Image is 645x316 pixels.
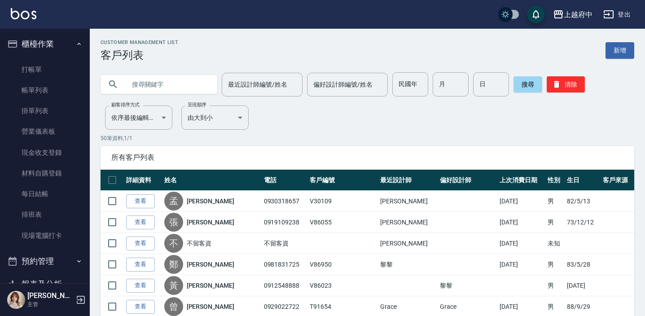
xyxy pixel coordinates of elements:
h5: [PERSON_NAME] [27,291,73,300]
button: 清除 [547,76,585,92]
th: 最近設計師 [378,170,438,191]
td: [DATE] [497,233,545,254]
a: 現場電腦打卡 [4,225,86,246]
a: 帳單列表 [4,80,86,101]
a: [PERSON_NAME] [187,302,234,311]
input: 搜尋關鍵字 [126,72,210,97]
td: 0930318657 [262,191,307,212]
a: 掛單列表 [4,101,86,121]
div: 孟 [164,192,183,211]
td: 82/5/13 [565,191,601,212]
a: 查看 [126,237,155,250]
a: 新增 [606,42,634,59]
td: 0981831725 [262,254,307,275]
div: 鄭 [164,255,183,274]
th: 詳細資料 [124,170,162,191]
td: 不留客資 [262,233,307,254]
th: 客戶來源 [601,170,634,191]
a: [PERSON_NAME] [187,281,234,290]
label: 呈現順序 [188,101,206,108]
div: 依序最後編輯時間 [105,105,172,130]
a: 營業儀表板 [4,121,86,142]
span: 所有客戶列表 [111,153,623,162]
h3: 客戶列表 [101,49,178,61]
td: [DATE] [497,212,545,233]
a: 排班表 [4,204,86,225]
label: 顧客排序方式 [111,101,140,108]
td: 男 [545,254,565,275]
button: 上越府中 [549,5,596,24]
td: [DATE] [497,191,545,212]
td: V86055 [307,212,378,233]
td: V30109 [307,191,378,212]
td: 男 [545,212,565,233]
button: 櫃檯作業 [4,32,86,56]
a: 打帳單 [4,59,86,80]
td: 未知 [545,233,565,254]
th: 生日 [565,170,601,191]
a: [PERSON_NAME] [187,197,234,206]
div: 由大到小 [181,105,249,130]
div: 張 [164,213,183,232]
td: [PERSON_NAME] [378,212,438,233]
td: 黎黎 [378,254,438,275]
p: 主管 [27,300,73,308]
td: 黎黎 [438,275,497,296]
div: 曾 [164,297,183,316]
button: 登出 [600,6,634,23]
img: Person [7,291,25,309]
td: [DATE] [565,275,601,296]
a: [PERSON_NAME] [187,218,234,227]
h2: Customer Management List [101,39,178,45]
td: V86950 [307,254,378,275]
a: 查看 [126,300,155,314]
a: 查看 [126,215,155,229]
td: 男 [545,191,565,212]
button: 報表及分析 [4,272,86,296]
img: Logo [11,8,36,19]
td: 0912548888 [262,275,307,296]
a: 不留客資 [187,239,212,248]
p: 50 筆資料, 1 / 1 [101,134,634,142]
th: 性別 [545,170,565,191]
th: 姓名 [162,170,262,191]
th: 偏好設計師 [438,170,497,191]
button: 搜尋 [513,76,542,92]
td: [PERSON_NAME] [378,191,438,212]
th: 電話 [262,170,307,191]
td: 73/12/12 [565,212,601,233]
div: 不 [164,234,183,253]
th: 客戶編號 [307,170,378,191]
td: V86023 [307,275,378,296]
a: 材料自購登錄 [4,163,86,184]
td: 83/5/28 [565,254,601,275]
th: 上次消費日期 [497,170,545,191]
a: [PERSON_NAME] [187,260,234,269]
a: 每日結帳 [4,184,86,204]
td: 男 [545,275,565,296]
div: 上越府中 [564,9,592,20]
button: save [527,5,545,23]
td: 0919109238 [262,212,307,233]
a: 查看 [126,279,155,293]
div: 黃 [164,276,183,295]
a: 現金收支登錄 [4,142,86,163]
td: [PERSON_NAME] [378,233,438,254]
td: [DATE] [497,254,545,275]
a: 查看 [126,258,155,272]
a: 查看 [126,194,155,208]
button: 預約管理 [4,250,86,273]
